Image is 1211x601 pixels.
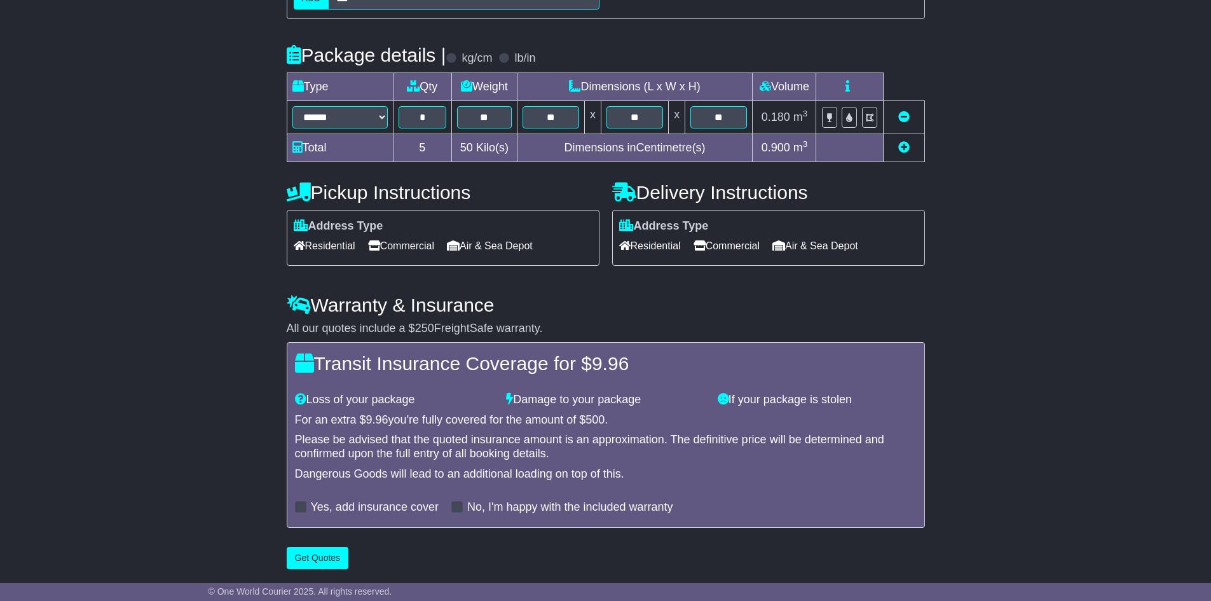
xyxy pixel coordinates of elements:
[295,413,917,427] div: For an extra $ you're fully covered for the amount of $ .
[393,73,452,100] td: Qty
[467,501,673,515] label: No, I'm happy with the included warranty
[393,134,452,162] td: 5
[294,219,383,233] label: Address Type
[366,413,388,426] span: 9.96
[585,413,605,426] span: 500
[287,73,393,100] td: Type
[762,141,790,154] span: 0.900
[287,322,925,336] div: All our quotes include a $ FreightSafe warranty.
[287,134,393,162] td: Total
[694,236,760,256] span: Commercial
[460,141,473,154] span: 50
[669,100,685,134] td: x
[368,236,434,256] span: Commercial
[619,236,681,256] span: Residential
[517,73,753,100] td: Dimensions (L x W x H)
[447,236,533,256] span: Air & Sea Depot
[762,111,790,123] span: 0.180
[898,111,910,123] a: Remove this item
[287,547,349,569] button: Get Quotes
[295,433,917,460] div: Please be advised that the quoted insurance amount is an approximation. The definitive price will...
[295,467,917,481] div: Dangerous Goods will lead to an additional loading on top of this.
[803,109,808,118] sup: 3
[898,141,910,154] a: Add new item
[584,100,601,134] td: x
[711,393,923,407] div: If your package is stolen
[209,586,392,597] span: © One World Courier 2025. All rights reserved.
[289,393,500,407] div: Loss of your package
[517,134,753,162] td: Dimensions in Centimetre(s)
[514,52,535,66] label: lb/in
[612,182,925,203] h4: Delivery Instructions
[592,353,629,374] span: 9.96
[452,73,517,100] td: Weight
[803,139,808,149] sup: 3
[462,52,492,66] label: kg/cm
[500,393,711,407] div: Damage to your package
[772,236,858,256] span: Air & Sea Depot
[793,141,808,154] span: m
[287,182,599,203] h4: Pickup Instructions
[452,134,517,162] td: Kilo(s)
[311,501,439,515] label: Yes, add insurance cover
[287,294,925,315] h4: Warranty & Insurance
[294,236,355,256] span: Residential
[295,353,917,374] h4: Transit Insurance Coverage for $
[287,45,446,66] h4: Package details |
[415,322,434,335] span: 250
[753,73,816,100] td: Volume
[793,111,808,123] span: m
[619,219,709,233] label: Address Type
